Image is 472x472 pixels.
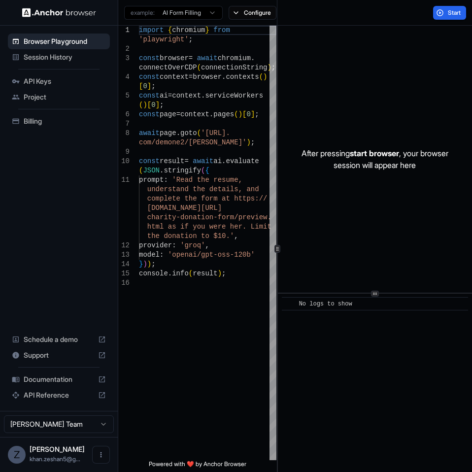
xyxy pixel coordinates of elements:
[139,54,160,62] span: const
[8,73,110,89] div: API Keys
[118,110,130,119] div: 6
[139,251,160,259] span: model
[238,110,242,118] span: )
[24,36,106,46] span: Browser Playground
[172,241,176,249] span: :
[246,110,250,118] span: 0
[160,73,189,81] span: context
[8,49,110,65] div: Session History
[180,110,209,118] span: context
[160,110,176,118] span: page
[209,110,213,118] span: .
[201,129,230,137] span: '[URL].
[251,110,255,118] span: ]
[197,129,201,137] span: (
[251,54,255,62] span: .
[189,270,193,277] span: (
[302,147,448,171] p: After pressing , your browser session will appear here
[24,92,106,102] span: Project
[222,73,226,81] span: .
[160,129,176,137] span: page
[251,138,255,146] span: ;
[147,195,268,202] span: complete the form at https://
[92,446,110,464] button: Open menu
[24,374,94,384] span: Documentation
[118,175,130,185] div: 11
[246,138,250,146] span: )
[267,64,271,71] span: )
[139,35,189,43] span: 'playwright'
[8,371,110,387] div: Documentation
[118,269,130,278] div: 15
[147,82,151,90] span: ]
[160,251,164,259] span: :
[350,148,399,158] span: start browser
[139,241,172,249] span: provider
[242,110,246,118] span: [
[151,82,155,90] span: ;
[139,176,164,184] span: prompt
[118,278,130,288] div: 16
[160,54,189,62] span: browser
[118,119,130,129] div: 7
[151,101,155,109] span: 0
[118,147,130,157] div: 9
[30,445,85,453] span: Zeshan Khan
[218,270,222,277] span: )
[118,54,130,63] div: 3
[168,26,172,34] span: {
[218,54,251,62] span: chromium
[147,232,234,240] span: the donation to $10.'
[143,260,147,268] span: )
[118,260,130,269] div: 14
[139,101,143,109] span: (
[131,9,155,17] span: example:
[299,301,352,307] span: No logs to show
[160,101,164,109] span: ;
[139,64,197,71] span: connectOverCDP
[222,270,226,277] span: ;
[234,110,238,118] span: (
[197,64,201,71] span: (
[213,26,230,34] span: from
[118,241,130,250] div: 12
[139,270,168,277] span: console
[8,446,26,464] div: Z
[213,110,234,118] span: pages
[213,157,222,165] span: ai
[222,157,226,165] span: .
[147,185,259,193] span: understand the details, and
[180,241,205,249] span: 'groq'
[205,241,209,249] span: ,
[139,260,143,268] span: }
[139,73,160,81] span: const
[139,82,143,90] span: [
[193,157,213,165] span: await
[8,34,110,49] div: Browser Playground
[139,129,160,137] span: await
[172,92,201,100] span: context
[139,167,143,174] span: (
[143,101,147,109] span: )
[24,76,106,86] span: API Keys
[118,250,130,260] div: 13
[201,64,267,71] span: connectionString
[143,167,160,174] span: JSON
[24,116,106,126] span: Billing
[234,232,238,240] span: ,
[24,52,106,62] span: Session History
[151,260,155,268] span: ;
[118,91,130,101] div: 5
[118,157,130,166] div: 10
[189,35,193,43] span: ;
[149,460,246,472] span: Powered with ❤️ by Anchor Browser
[184,157,188,165] span: =
[118,26,130,35] div: 1
[8,332,110,347] div: Schedule a demo
[139,110,160,118] span: const
[139,138,246,146] span: com/demone2/[PERSON_NAME]'
[205,92,263,100] span: serviceWorkers
[118,44,130,54] div: 2
[226,73,259,81] span: contexts
[229,6,276,20] button: Configure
